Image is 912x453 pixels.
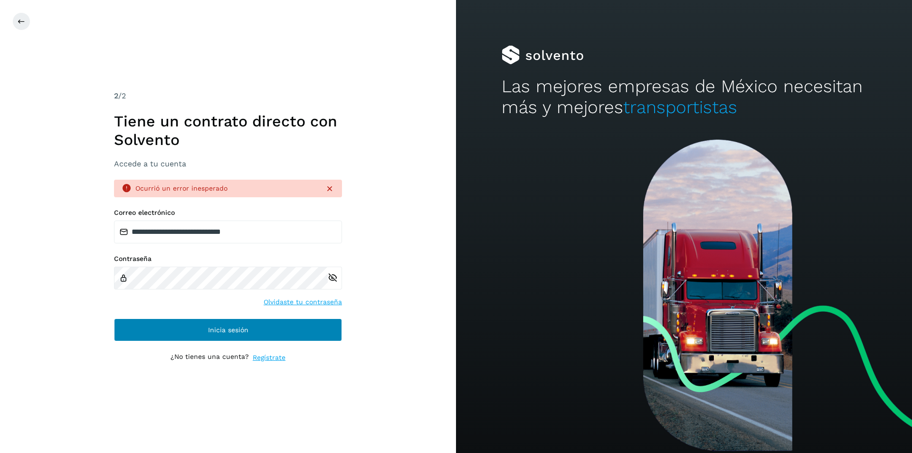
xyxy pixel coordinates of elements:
h2: Las mejores empresas de México necesitan más y mejores [502,76,866,118]
div: /2 [114,90,342,102]
button: Inicia sesión [114,318,342,341]
div: Ocurrió un error inesperado [135,183,317,193]
a: Regístrate [253,353,285,363]
span: Inicia sesión [208,327,248,333]
label: Contraseña [114,255,342,263]
a: Olvidaste tu contraseña [264,297,342,307]
label: Correo electrónico [114,209,342,217]
p: ¿No tienes una cuenta? [171,353,249,363]
span: transportistas [623,97,737,117]
h3: Accede a tu cuenta [114,159,342,168]
h1: Tiene un contrato directo con Solvento [114,112,342,149]
span: 2 [114,91,118,100]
